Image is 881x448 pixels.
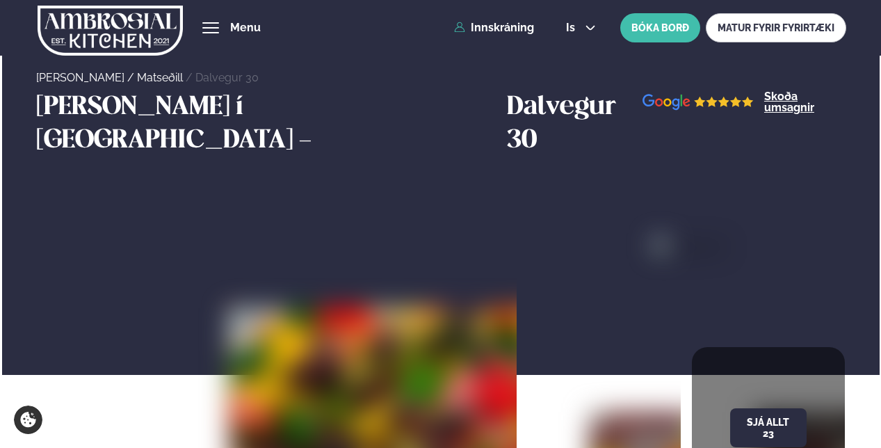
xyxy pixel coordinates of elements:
span: / [127,71,137,84]
a: Cookie settings [14,406,42,434]
button: hamburger [202,19,219,36]
button: Sjá allt 23 [730,408,807,447]
h3: [PERSON_NAME] í [GEOGRAPHIC_DATA] - [36,91,500,158]
a: Matseðill [137,71,183,84]
img: image alt [642,94,754,111]
span: / [186,71,195,84]
span: is [566,22,579,33]
a: Skoða umsagnir [764,91,845,113]
a: Dalvegur 30 [195,71,259,84]
h3: Dalvegur 30 [507,91,642,158]
a: MATUR FYRIR FYRIRTÆKI [706,13,846,42]
button: BÓKA BORÐ [620,13,700,42]
img: logo [38,2,183,59]
a: Innskráning [454,22,534,34]
button: is [555,22,607,33]
a: [PERSON_NAME] [36,71,124,84]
